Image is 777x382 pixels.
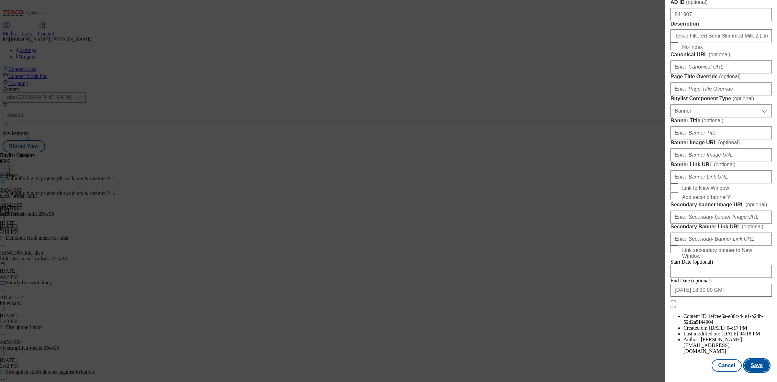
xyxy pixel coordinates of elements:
[683,325,772,331] li: Created on:
[670,60,772,73] input: Enter Canonical URL
[670,117,772,124] label: Banner Title
[670,202,772,208] label: Secondary banner Image URL
[670,265,772,278] input: Enter Date
[670,170,772,183] input: Enter Banner Link URL
[709,52,730,57] span: ( optional )
[712,359,741,372] button: Cancel
[702,118,724,123] span: ( optional )
[683,337,772,354] li: Author:
[670,21,772,27] label: Description
[670,8,772,21] input: Enter AD ID
[670,259,713,265] span: Start Date (optional)
[670,300,676,302] button: Close
[670,278,712,283] span: End Date (optional)
[722,331,760,336] span: [DATE] 04:18 PM
[719,74,741,79] span: ( optional )
[683,337,742,354] span: [PERSON_NAME][EMAIL_ADDRESS][DOMAIN_NAME]
[683,313,772,325] li: Content ID
[682,44,703,50] span: No Index
[670,211,772,224] input: Enter Secondary banner Image URL
[718,140,740,145] span: ( optional )
[670,233,772,246] input: Enter Secondary Banner Link URL
[670,95,772,102] label: Buylist Component Type
[670,126,772,139] input: Enter Banner Title
[670,73,772,80] label: Page Title Override
[746,202,767,207] span: ( optional )
[709,325,747,331] span: [DATE] 04:17 PM
[670,284,772,297] input: Enter Date
[714,162,736,167] span: ( optional )
[683,313,763,325] span: 1efcee6a-e86c-44e1-b24b-52d2a5f44904
[733,96,754,101] span: ( optional )
[670,82,772,95] input: Enter Page Title Override
[670,161,772,168] label: Banner Link URL
[744,359,769,372] button: Save
[670,224,772,230] label: Secondary Banner Link URL
[682,185,729,191] span: Link to New Window
[670,29,772,42] input: Enter Description
[670,51,772,58] label: Canonical URL
[670,148,772,161] input: Enter Banner Image URL
[742,224,763,229] span: ( optional )
[682,247,769,259] span: Link secondary banner to New Window
[682,194,730,200] span: Add second banner?
[683,331,772,337] li: Last modified on:
[670,139,772,146] label: Banner Image URL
